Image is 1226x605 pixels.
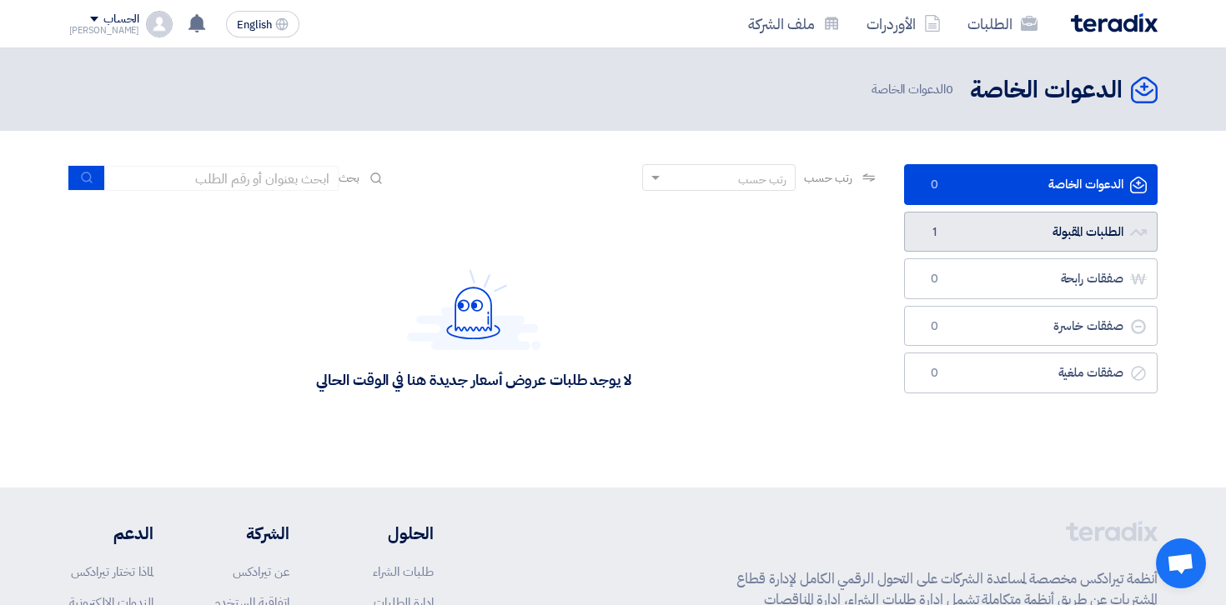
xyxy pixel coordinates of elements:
div: [PERSON_NAME] [69,26,140,35]
a: صفقات خاسرة0 [904,306,1158,347]
button: English [226,11,299,37]
span: 0 [946,80,953,98]
img: Teradix logo [1071,13,1158,32]
a: الدعوات الخاصة0 [904,164,1158,205]
span: الدعوات الخاصة [872,80,957,99]
div: لا يوجد طلبات عروض أسعار جديدة هنا في الوقت الحالي [316,370,631,389]
a: الطلبات المقبولة1 [904,212,1158,252]
a: طلبات الشراء [373,562,434,581]
a: ملف الشركة [735,4,853,43]
a: صفقات رابحة0 [904,258,1158,299]
div: رتب حسب [738,171,786,188]
a: Open chat [1156,538,1206,588]
img: Hello [407,269,540,350]
h2: الدعوات الخاصة [970,74,1123,107]
span: 0 [925,318,945,335]
a: الطلبات [954,4,1051,43]
a: عن تيرادكس [233,562,289,581]
a: لماذا تختار تيرادكس [71,562,153,581]
span: 0 [925,365,945,382]
li: الدعم [69,521,153,546]
span: رتب حسب [804,169,852,187]
a: الأوردرات [853,4,954,43]
a: صفقات ملغية0 [904,352,1158,393]
span: English [237,19,272,31]
li: الشركة [203,521,289,546]
span: 1 [925,224,945,241]
li: الحلول [339,521,434,546]
span: 0 [925,271,945,287]
input: ابحث بعنوان أو رقم الطلب [105,166,339,191]
span: بحث [339,169,360,187]
img: profile_test.png [146,11,173,37]
span: 0 [925,177,945,193]
div: الحساب [103,12,139,27]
